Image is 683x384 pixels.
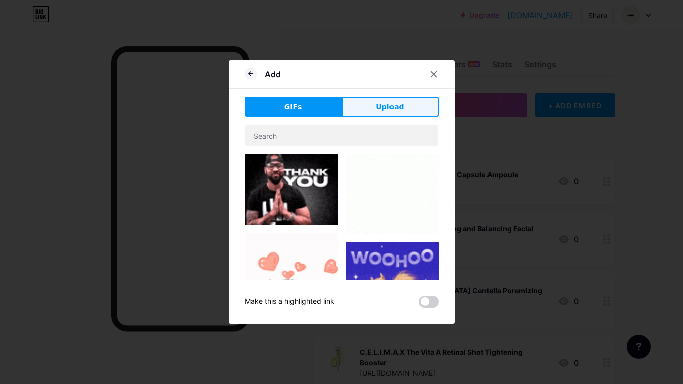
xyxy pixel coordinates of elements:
img: Gihpy [245,154,338,225]
div: Add [265,68,281,80]
img: Gihpy [346,154,439,234]
span: GIFs [284,102,302,112]
button: GIFs [245,97,342,117]
img: Gihpy [245,233,338,326]
span: Upload [376,102,404,112]
input: Search [245,125,438,146]
button: Upload [342,97,439,117]
img: Gihpy [346,242,439,335]
div: Make this a highlighted link [245,296,334,308]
